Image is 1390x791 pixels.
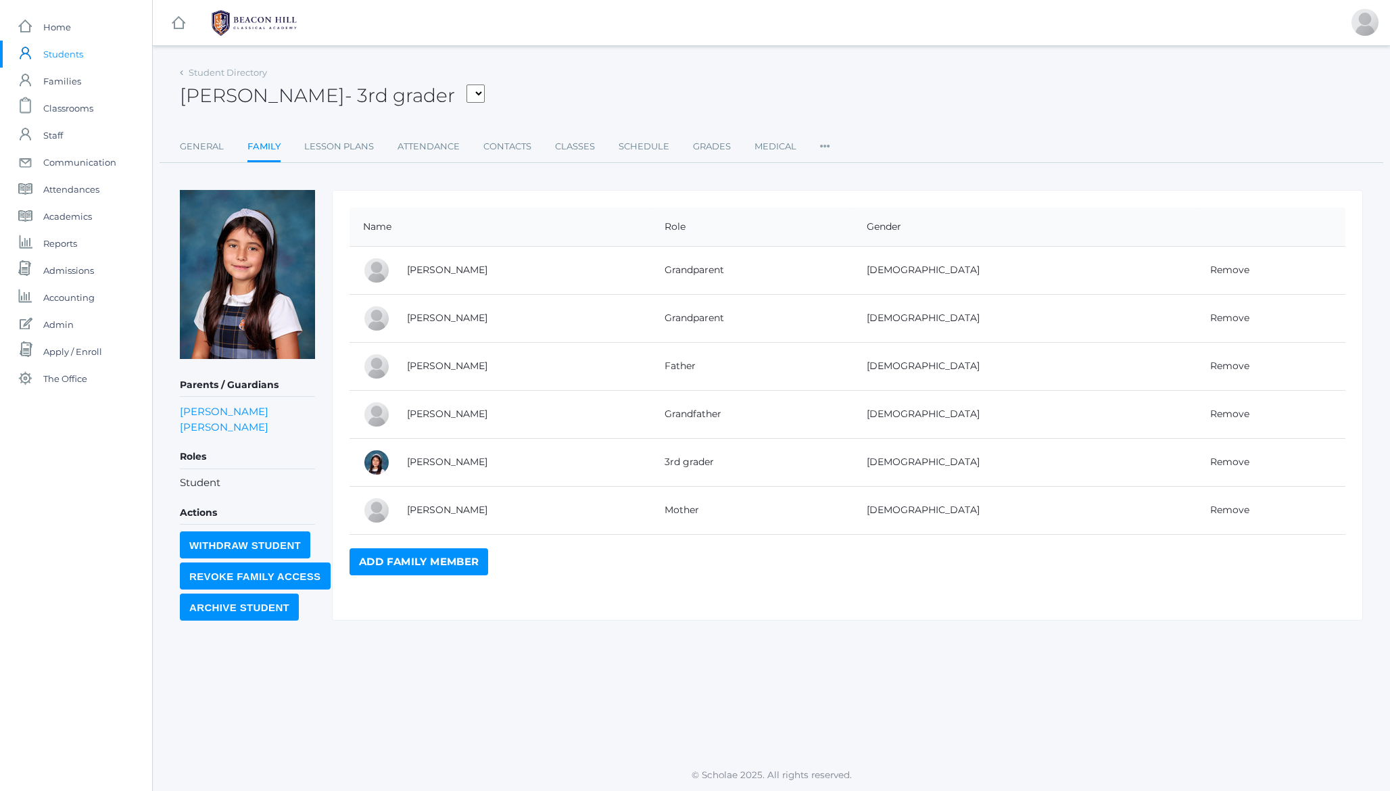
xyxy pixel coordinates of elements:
td: [DEMOGRAPHIC_DATA] [853,390,1197,438]
div: Dennis Mesick [363,353,390,380]
span: Staff [43,122,63,149]
a: General [180,133,224,160]
td: [DEMOGRAPHIC_DATA] [853,294,1197,342]
div: Debbie Mesick [363,257,390,284]
td: [DEMOGRAPHIC_DATA] [853,342,1197,390]
img: 1_BHCALogos-05.png [203,6,305,40]
a: [PERSON_NAME] [407,360,487,372]
div: Dennis Mesick [363,401,390,428]
a: [PERSON_NAME] [407,264,487,276]
a: Attendance [398,133,460,160]
a: Classes [555,133,595,160]
span: Admissions [43,257,94,284]
input: Archive Student [180,594,299,621]
td: Mother [651,486,853,534]
a: Grades [693,133,731,160]
a: [PERSON_NAME] [407,504,487,516]
input: Withdraw Student [180,531,310,558]
a: Lesson Plans [304,133,374,160]
h2: [PERSON_NAME] [180,85,485,106]
td: Grandparent [651,294,853,342]
span: Attendances [43,176,99,203]
span: Classrooms [43,95,93,122]
a: Schedule [619,133,669,160]
span: Reports [43,230,77,257]
td: Grandfather [651,390,853,438]
a: [PERSON_NAME] [407,456,487,468]
th: Name [350,208,651,247]
a: Remove [1210,264,1249,276]
a: Remove [1210,456,1249,468]
span: - 3rd grader [345,84,455,107]
td: [DEMOGRAPHIC_DATA] [853,246,1197,294]
span: Communication [43,149,116,176]
input: Revoke Family Access [180,562,331,590]
h5: Actions [180,502,315,525]
h5: Parents / Guardians [180,374,315,397]
h5: Roles [180,446,315,469]
th: Gender [853,208,1197,247]
a: Remove [1210,504,1249,516]
span: Students [43,41,83,68]
img: Penelope Mesick [180,190,315,359]
td: [DEMOGRAPHIC_DATA] [853,438,1197,486]
p: © Scholae 2025. All rights reserved. [153,768,1390,782]
a: Medical [754,133,796,160]
div: Jason Roberts [1351,9,1379,36]
span: Families [43,68,81,95]
th: Role [651,208,853,247]
div: Tina Arrendondo [363,305,390,332]
a: Student Directory [189,67,267,78]
a: [PERSON_NAME] [180,419,268,435]
a: [PERSON_NAME] [407,408,487,420]
li: Student [180,475,315,491]
span: Accounting [43,284,95,311]
a: Remove [1210,408,1249,420]
span: Admin [43,311,74,338]
td: Father [651,342,853,390]
a: Family [247,133,281,162]
a: [PERSON_NAME] [407,312,487,324]
a: [PERSON_NAME] [180,404,268,419]
a: Add Family Member [350,548,488,575]
span: Apply / Enroll [43,338,102,365]
a: Remove [1210,312,1249,324]
div: Penelope Mesick [363,449,390,476]
span: Academics [43,203,92,230]
span: Home [43,14,71,41]
span: The Office [43,365,87,392]
a: Remove [1210,360,1249,372]
a: Contacts [483,133,531,160]
div: Jennifer Romero-Mesick [363,497,390,524]
td: Grandparent [651,246,853,294]
td: [DEMOGRAPHIC_DATA] [853,486,1197,534]
td: 3rd grader [651,438,853,486]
